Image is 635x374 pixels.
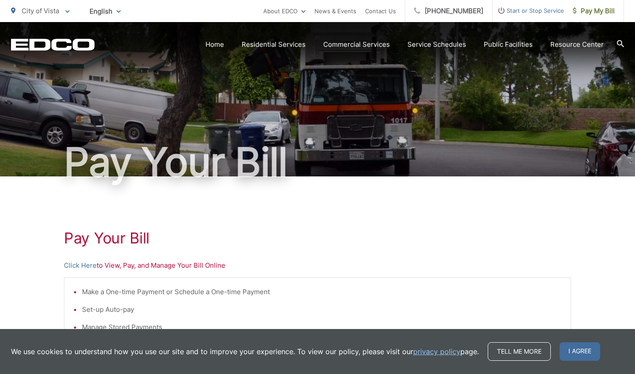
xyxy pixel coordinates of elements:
[560,342,600,361] span: I agree
[64,260,571,271] p: to View, Pay, and Manage Your Bill Online
[413,346,460,357] a: privacy policy
[242,39,306,50] a: Residential Services
[83,4,127,19] span: English
[11,346,479,357] p: We use cookies to understand how you use our site and to improve your experience. To view our pol...
[64,260,97,271] a: Click Here
[407,39,466,50] a: Service Schedules
[11,38,95,51] a: EDCD logo. Return to the homepage.
[22,7,59,15] span: City of Vista
[205,39,224,50] a: Home
[11,140,624,184] h1: Pay Your Bill
[64,229,571,247] h1: Pay Your Bill
[488,342,551,361] a: Tell me more
[573,6,615,16] span: Pay My Bill
[314,6,356,16] a: News & Events
[263,6,306,16] a: About EDCO
[550,39,604,50] a: Resource Center
[365,6,396,16] a: Contact Us
[82,287,562,297] li: Make a One-time Payment or Schedule a One-time Payment
[82,322,562,333] li: Manage Stored Payments
[323,39,390,50] a: Commercial Services
[484,39,533,50] a: Public Facilities
[82,304,562,315] li: Set-up Auto-pay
